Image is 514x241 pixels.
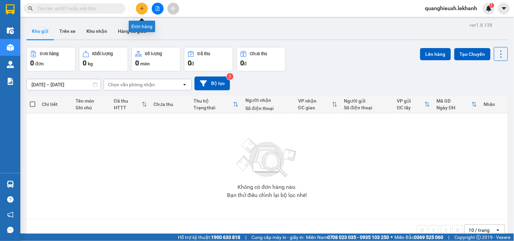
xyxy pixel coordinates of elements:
[227,193,307,198] div: Bạn thử điều chỉnh lại bộ lọc nhé!
[7,27,14,34] img: warehouse-icon
[7,212,14,218] span: notification
[245,97,291,103] div: Người nhận
[83,59,86,67] span: 0
[28,6,33,11] span: search
[76,105,107,110] div: Ghi chú
[114,105,141,110] div: HTTT
[152,3,164,15] button: file-add
[7,78,14,85] img: solution-icon
[193,105,233,110] div: Trạng thái
[81,23,112,39] button: Kho nhận
[88,61,93,66] span: kg
[26,23,54,39] button: Kho gửi
[42,102,69,107] div: Chi tiết
[391,236,393,239] span: ⚪️
[188,59,191,67] span: 0
[7,44,14,51] img: warehouse-icon
[476,235,481,240] span: copyright
[298,105,332,110] div: ĐC giao
[54,23,81,39] button: Trên xe
[498,3,510,15] button: caret-down
[79,47,128,71] button: Khối lượng0kg
[245,106,291,111] div: Số điện thoại
[131,47,181,71] button: Số lượng0món
[295,95,341,113] th: Toggle SortBy
[171,6,176,11] span: aim
[198,51,210,56] div: Đã thu
[306,234,389,241] span: Miền Nam
[110,95,150,113] th: Toggle SortBy
[486,5,492,12] img: icon-new-feature
[178,234,240,241] span: Hỗ trợ kỹ thuật:
[112,23,152,39] button: Hàng đã giao
[250,51,267,56] div: Chưa thu
[327,235,389,240] strong: 0708 023 035 - 0935 103 250
[437,105,472,110] div: Ngày ĐH
[344,98,390,104] div: Người gửi
[233,134,301,182] img: svg+xml;base64,PHN2ZyBjbGFzcz0ibGlzdC1wbHVnX19zdmciIHhtbG5zPSJodHRwOi8vd3d3LnczLm9yZy8yMDAwL3N2Zy...
[7,181,14,188] img: warehouse-icon
[6,4,15,15] img: logo-vxr
[397,98,425,104] div: VP gửi
[135,59,139,67] span: 0
[129,21,155,32] div: Đơn hàng
[76,98,107,104] div: Tên món
[190,95,242,113] th: Toggle SortBy
[245,234,246,241] span: |
[154,102,187,107] div: Chưa thu
[433,95,480,113] th: Toggle SortBy
[484,102,505,107] div: Nhãn
[251,234,304,241] span: Cung cấp máy in - giấy in:
[136,3,148,15] button: plus
[298,98,332,104] div: VP nhận
[420,4,483,13] span: quanghieuxh.lekhanh
[395,234,444,241] span: Miền Bắc
[414,235,444,240] strong: 0369 525 060
[7,61,14,68] img: warehouse-icon
[184,47,233,71] button: Đã thu0đ
[194,76,230,90] button: Bộ lọc
[344,105,390,110] div: Số điện thoại
[155,6,160,11] span: file-add
[495,227,501,233] svg: open
[40,51,59,56] div: Đơn hàng
[7,227,14,233] span: message
[491,3,493,8] span: 1
[454,48,491,60] button: Tạo Chuyến
[470,21,493,29] div: ver 1.8.138
[37,5,117,12] input: Tìm tên, số ĐT hoặc mã đơn
[211,235,240,240] strong: 1900 633 818
[420,48,451,60] button: Lên hàng
[167,3,179,15] button: aim
[227,73,233,80] sup: 2
[114,98,141,104] div: Đã thu
[237,47,286,71] button: Chưa thu0đ
[397,105,425,110] div: ĐC lấy
[193,98,233,104] div: Thu hộ
[108,81,155,88] div: Chọn văn phòng nhận
[244,61,247,66] span: đ
[140,6,144,11] span: plus
[27,79,101,90] input: Select a date range.
[490,3,494,8] sup: 1
[238,184,296,190] div: Không có đơn hàng nào.
[7,196,14,203] span: question-circle
[92,51,113,56] div: Khối lượng
[30,59,34,67] span: 0
[140,61,150,66] span: món
[394,95,433,113] th: Toggle SortBy
[145,51,162,56] div: Số lượng
[437,98,472,104] div: Mã GD
[182,82,187,87] svg: open
[240,59,244,67] span: 0
[449,234,450,241] span: |
[26,47,76,71] button: Đơn hàng0đơn
[191,61,194,66] span: đ
[35,61,44,66] span: đơn
[469,227,490,234] div: 10 / trang
[501,5,507,12] span: caret-down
